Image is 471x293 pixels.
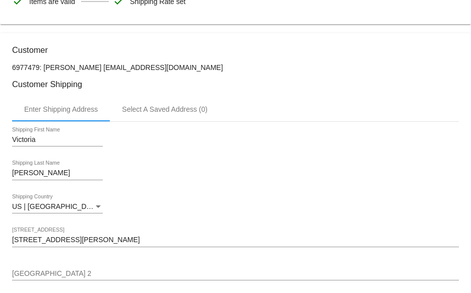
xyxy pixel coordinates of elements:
p: 6977479: [PERSON_NAME] [EMAIL_ADDRESS][DOMAIN_NAME] [12,63,459,71]
mat-select: Shipping Country [12,203,103,211]
input: Shipping Last Name [12,169,103,177]
h3: Customer [12,45,459,55]
span: US | [GEOGRAPHIC_DATA] [12,202,101,210]
input: Shipping Street 2 [12,270,459,278]
div: Select A Saved Address (0) [122,105,208,113]
input: Shipping Street 1 [12,236,459,244]
div: Enter Shipping Address [24,105,98,113]
h3: Customer Shipping [12,80,459,89]
input: Shipping First Name [12,136,103,144]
